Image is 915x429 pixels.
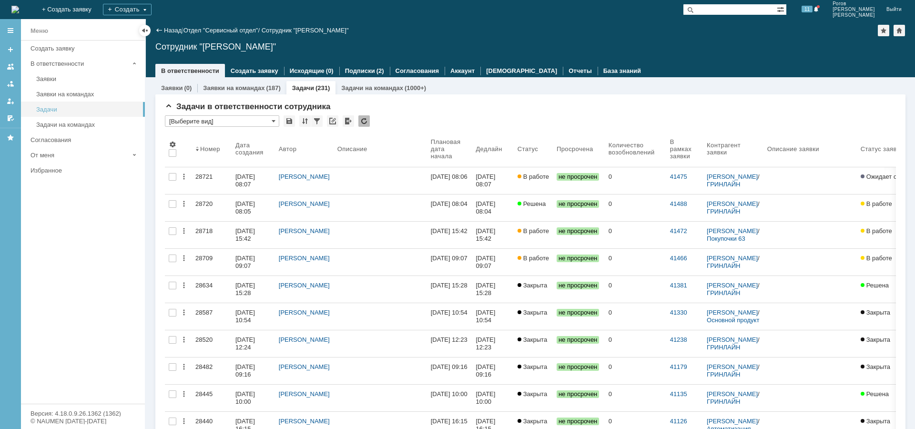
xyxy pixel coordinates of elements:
[11,6,19,13] img: logo
[235,200,257,215] div: [DATE] 08:05
[279,309,330,316] a: [PERSON_NAME]
[861,336,890,343] span: Закрыта
[514,385,553,411] a: Закрыта
[894,25,905,36] div: Сделать домашней страницей
[472,167,513,194] a: [DATE] 08:07
[11,6,19,13] a: Перейти на домашнюю страницу
[518,309,547,316] span: Закрыта
[165,102,331,111] span: Задачи в ответственности сотрудника
[279,390,330,398] a: [PERSON_NAME]
[670,173,687,180] a: 41475
[518,363,547,370] span: Закрыта
[183,27,258,34] a: Отдел "Сервисный отдел"
[232,131,275,167] th: Дата создания
[707,363,758,370] a: [PERSON_NAME]
[514,303,553,330] a: Закрыта
[670,336,687,343] a: 41238
[3,42,18,57] a: Создать заявку
[103,4,152,15] div: Создать
[609,336,662,344] div: 0
[553,167,605,194] a: не просрочен
[666,131,703,167] th: В рамках заявки
[472,131,513,167] th: Дедлайн
[192,131,232,167] th: Номер
[431,255,468,262] div: [DATE] 09:07
[431,363,468,370] div: [DATE] 09:16
[486,67,557,74] a: [DEMOGRAPHIC_DATA]
[605,276,666,303] a: 0
[670,227,687,235] a: 41472
[427,131,472,167] th: Плановая дата начала
[30,60,129,67] div: В ответственности
[557,255,599,262] span: не просрочен
[670,282,687,289] a: 41381
[427,249,472,276] a: [DATE] 09:07
[707,262,740,269] a: ГРИНЛАЙН
[514,194,553,221] a: Решена
[476,145,502,153] div: Дедлайн
[472,276,513,303] a: [DATE] 15:28
[557,363,599,371] span: не просрочен
[231,67,278,74] a: Создать заявку
[472,330,513,357] a: [DATE] 12:23
[431,282,468,289] div: [DATE] 15:28
[609,282,662,289] div: 0
[861,418,890,425] span: Закрыта
[192,357,232,384] a: 28482
[707,390,758,398] a: [PERSON_NAME]
[707,173,758,180] a: [PERSON_NAME]
[609,418,662,425] div: 0
[232,194,275,221] a: [DATE] 08:05
[707,418,758,425] a: [PERSON_NAME]
[518,390,547,398] span: Закрыта
[3,76,18,92] a: Заявки в моей ответственности
[670,418,687,425] a: 41126
[290,67,325,74] a: Исходящие
[777,4,786,13] span: Расширенный поиск
[707,200,758,207] a: [PERSON_NAME]
[707,208,740,215] a: ГРИНЛАЙН
[514,249,553,276] a: В работе
[32,102,143,117] a: Задачи
[707,344,740,351] a: ГРИНЛАЙН
[195,200,228,208] div: 28720
[707,227,758,235] a: [PERSON_NAME]
[299,115,311,127] div: Сортировка...
[707,181,740,188] a: ГРИНЛАЙН
[195,363,228,371] div: 28482
[192,249,232,276] a: 28709
[232,249,275,276] a: [DATE] 09:07
[155,42,905,51] div: Сотрудник "[PERSON_NAME]"
[861,282,889,289] span: Решена
[262,27,349,34] div: Сотрудник "[PERSON_NAME]"
[861,255,892,262] span: В работе
[235,255,257,269] div: [DATE] 09:07
[427,330,472,357] a: [DATE] 12:23
[518,173,549,180] span: В работе
[553,357,605,384] a: не просрочен
[431,336,468,343] div: [DATE] 12:23
[232,330,275,357] a: [DATE] 12:24
[30,167,129,174] div: Избранное
[707,142,752,156] div: Контрагент заявки
[707,282,760,297] div: /
[553,131,605,167] th: Просрочена
[707,282,758,289] a: [PERSON_NAME]
[315,84,330,92] div: (231)
[707,289,740,296] a: ГРИНЛАЙН
[192,276,232,303] a: 28634
[180,173,188,181] div: Действия
[232,303,275,330] a: [DATE] 10:54
[192,330,232,357] a: 28520
[605,194,666,221] a: 0
[833,12,875,18] span: [PERSON_NAME]
[605,131,666,167] th: Количество возобновлений
[431,309,468,316] div: [DATE] 10:54
[472,249,513,276] a: [DATE] 09:07
[36,91,139,98] div: Заявки на командах
[553,194,605,221] a: не просрочен
[32,117,143,132] a: Задачи на командах
[703,131,763,167] th: Контрагент заявки
[427,303,472,330] a: [DATE] 10:54
[195,282,228,289] div: 28634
